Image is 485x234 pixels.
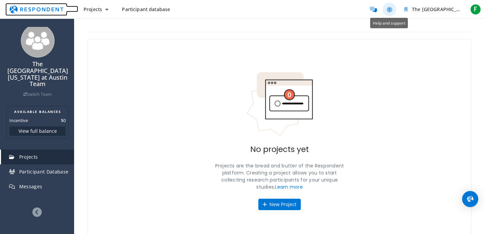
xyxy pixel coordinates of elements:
span: Participant database [122,6,170,12]
button: New Project [258,199,301,210]
a: Message participants [366,3,380,16]
button: View full balance [9,126,66,136]
dd: $0 [61,117,66,124]
button: F [469,3,482,15]
button: The University of Texas at Austin Team [399,3,466,15]
span: Projects [19,154,38,160]
button: Projects [78,3,114,15]
span: Participant Database [19,168,69,175]
h4: The [GEOGRAPHIC_DATA][US_STATE] at Austin Team [4,61,71,87]
a: Learn more [275,184,303,190]
span: Messages [19,183,42,190]
p: Projects are the bread and butter of the Respondent platform. Creating a project allows you to st... [212,162,347,191]
span: Help and support [373,20,405,26]
a: Participant database [117,3,175,15]
h2: No projects yet [250,145,309,154]
div: Open Intercom Messenger [462,191,478,207]
h2: AVAILABLE BALANCES [9,109,66,114]
img: team_avatar_256.png [21,24,55,57]
span: F [470,4,481,15]
a: Switch Team [23,91,52,97]
dt: Incentive [9,117,28,124]
img: No projects indicator [246,72,313,137]
a: Help and support [383,3,396,16]
img: respondent-logo.png [5,3,67,16]
section: Balance summary [6,106,69,139]
span: Projects [84,6,102,12]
